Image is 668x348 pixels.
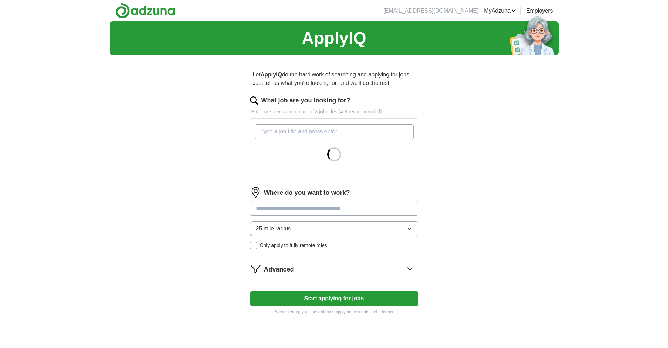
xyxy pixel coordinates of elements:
h1: ApplyIQ [302,26,366,51]
p: By registering, you consent to us applying to suitable jobs for you [250,309,418,315]
input: Only apply to fully remote roles [250,242,257,249]
li: [EMAIL_ADDRESS][DOMAIN_NAME] [383,7,478,15]
a: MyAdzuna [484,7,516,15]
img: search.png [250,96,258,105]
strong: ApplyIQ [261,72,282,78]
img: filter [250,263,261,274]
a: Employers [526,7,553,15]
span: 25 mile radius [256,225,291,233]
p: Enter or select a minimum of 3 job titles (4-8 recommended) [250,108,418,115]
label: What job are you looking for? [261,96,350,105]
label: Where do you want to work? [264,188,350,198]
img: location.png [250,187,261,198]
button: 25 mile radius [250,221,418,236]
p: Let do the hard work of searching and applying for jobs. Just tell us what you're looking for, an... [250,68,418,90]
input: Type a job title and press enter [255,124,414,139]
span: Only apply to fully remote roles [260,242,327,249]
img: Adzuna logo [115,3,175,19]
span: Advanced [264,265,294,274]
button: Start applying for jobs [250,291,418,306]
